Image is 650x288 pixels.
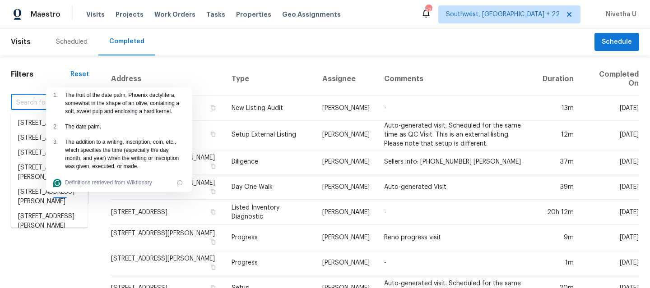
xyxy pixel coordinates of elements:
td: [PERSON_NAME] [315,121,377,149]
td: 37m [535,149,581,174]
td: Sellers info: [PHONE_NUMBER] [PERSON_NAME] [377,149,535,174]
td: [PERSON_NAME] [315,225,377,250]
span: Properties [236,10,271,19]
th: Comments [377,63,535,96]
span: Geo Assignments [282,10,341,19]
span: Visits [11,32,31,52]
td: [DATE] [581,149,639,174]
td: 13m [535,96,581,121]
input: Search for an address... [11,96,64,110]
div: Reset [70,70,89,79]
span: Southwest, [GEOGRAPHIC_DATA] + 22 [446,10,560,19]
td: - [377,200,535,225]
th: Address [111,63,224,96]
td: Auto-generated visit. Scheduled for the same time as QC Visit. This is an external listing. Pleas... [377,121,535,149]
span: Projects [116,10,144,19]
td: [STREET_ADDRESS][PERSON_NAME] [111,225,224,250]
td: Day One Walk [224,174,315,200]
td: Setup External Listing [224,121,315,149]
th: Type [224,63,315,96]
td: [DATE] [581,96,639,121]
button: Copy Address [209,187,217,196]
td: - [377,250,535,275]
li: [STREET_ADDRESS][PERSON_NAME] [11,160,88,185]
td: [PERSON_NAME] [315,174,377,200]
td: [PERSON_NAME] [315,200,377,225]
td: Auto-generated Visit [377,174,535,200]
td: [PERSON_NAME] [315,149,377,174]
span: Maestro [31,10,60,19]
td: [PERSON_NAME] [315,250,377,275]
li: [STREET_ADDRESS] [11,131,88,146]
td: Reno progress visit [377,225,535,250]
td: [STREET_ADDRESS][PERSON_NAME] [111,250,224,275]
th: Completed On [581,63,639,96]
button: Copy Address [209,162,217,170]
td: 1m [535,250,581,275]
li: [STREET_ADDRESS][PERSON_NAME] [11,209,88,233]
div: Completed [109,37,144,46]
button: Schedule [594,33,639,51]
td: [DATE] [581,121,639,149]
td: 20h 12m [535,200,581,225]
button: Copy Address [209,104,217,112]
span: Visits [86,10,105,19]
td: 12m [535,121,581,149]
th: Duration [535,63,581,96]
td: Listed Inventory Diagnostic [224,200,315,225]
th: Assignee [315,63,377,96]
button: Copy Address [209,238,217,246]
td: Diligence [224,149,315,174]
h1: Filters [11,70,70,79]
li: [STREET_ADDRESS][PERSON_NAME] [11,185,88,209]
td: [DATE] [581,225,639,250]
td: 9m [535,225,581,250]
span: Schedule [602,37,632,48]
td: Progress [224,225,315,250]
li: [STREET_ADDRESS] [11,116,88,131]
button: Copy Address [209,263,217,271]
span: Work Orders [154,10,195,19]
div: Scheduled [56,37,88,46]
td: 39m [535,174,581,200]
td: New Listing Audit [224,96,315,121]
td: [STREET_ADDRESS] [111,200,224,225]
td: [DATE] [581,250,639,275]
td: [DATE] [581,200,639,225]
button: Copy Address [209,130,217,138]
td: [PERSON_NAME] [315,96,377,121]
span: Nivetha U [602,10,636,19]
button: Copy Address [209,208,217,216]
div: 520 [425,5,432,14]
td: - [377,96,535,121]
li: [STREET_ADDRESS] [11,146,88,160]
td: Progress [224,250,315,275]
td: [DATE] [581,174,639,200]
span: Tasks [206,11,225,18]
